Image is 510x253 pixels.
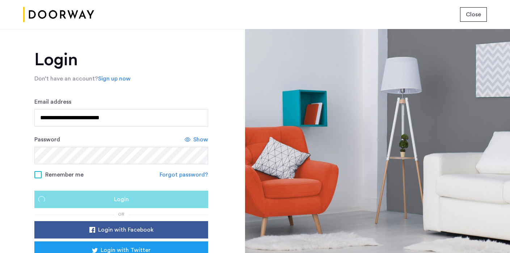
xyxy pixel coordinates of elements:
span: Login [114,195,129,204]
span: Remember me [45,170,84,179]
img: logo [23,1,94,28]
a: Forgot password? [160,170,208,179]
h1: Login [34,51,208,69]
span: Close [466,10,481,19]
button: button [34,221,208,239]
span: Don’t have an account? [34,76,98,82]
label: Email address [34,98,71,106]
button: button [460,7,487,22]
a: Sign up now [98,74,131,83]
button: button [34,191,208,208]
label: Password [34,135,60,144]
span: Login with Facebook [98,225,153,234]
span: or [118,212,125,216]
span: Show [193,135,208,144]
